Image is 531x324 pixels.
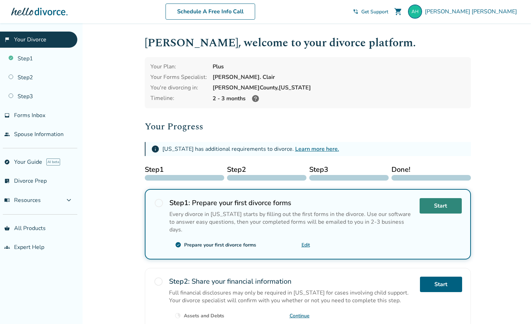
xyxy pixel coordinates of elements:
[14,112,45,119] span: Forms Inbox
[4,159,10,165] span: explore
[213,73,465,81] div: [PERSON_NAME]. Clair
[290,312,310,319] a: Continue
[420,277,462,292] a: Start
[169,198,190,208] strong: Step 1 :
[4,196,41,204] span: Resources
[169,277,414,286] h2: Share your financial information
[154,277,163,286] span: radio_button_unchecked
[166,4,255,20] a: Schedule A Free Info Call
[4,131,10,137] span: people
[169,277,190,286] strong: Step 2 :
[227,164,306,175] span: Step 2
[391,164,471,175] span: Done!
[302,242,310,248] a: Edit
[394,7,402,16] span: shopping_cart
[420,198,462,214] a: Start
[184,312,224,319] div: Assets and Debts
[169,210,414,234] div: Every divorce in [US_STATE] starts by filling out the first forms in the divorce. Use our softwar...
[425,8,520,15] span: [PERSON_NAME] [PERSON_NAME]
[145,120,471,134] h2: Your Progress
[151,145,160,153] span: info
[169,289,414,304] div: Full financial disclosures may only be required in [US_STATE] for cases involving child support. ...
[295,145,339,153] a: Learn more here.
[184,242,256,248] div: Prepare your first divorce forms
[408,5,422,19] img: alexisbanks1@gmail.com
[353,9,358,14] span: phone_in_talk
[496,290,531,324] iframe: Chat Widget
[65,196,73,204] span: expand_more
[4,113,10,118] span: inbox
[162,145,339,153] div: [US_STATE] has additional requirements to divorce.
[4,178,10,184] span: list_alt_check
[150,84,207,92] div: You're divorcing in:
[4,225,10,231] span: shopping_basket
[169,198,414,208] h2: Prepare your first divorce forms
[150,73,207,81] div: Your Forms Specialist:
[353,8,388,15] a: phone_in_talkGet Support
[361,8,388,15] span: Get Support
[145,164,224,175] span: Step 1
[175,312,181,319] span: clock_loader_40
[150,94,207,103] div: Timeline:
[213,63,465,70] div: Plus
[175,242,181,248] span: check_circle
[4,197,10,203] span: menu_book
[309,164,389,175] span: Step 3
[150,63,207,70] div: Your Plan:
[46,158,60,166] span: AI beta
[4,244,10,250] span: groups
[213,94,465,103] div: 2 - 3 months
[4,37,10,42] span: flag_2
[145,34,471,52] h1: [PERSON_NAME] , welcome to your divorce platform.
[213,84,465,92] div: [PERSON_NAME] County, [US_STATE]
[154,198,164,208] span: radio_button_unchecked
